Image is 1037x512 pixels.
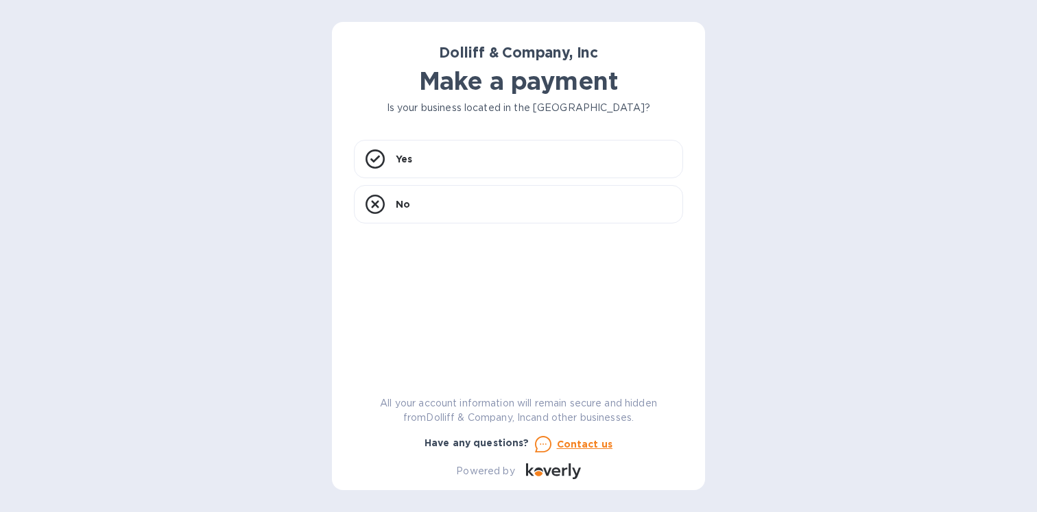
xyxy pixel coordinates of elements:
[396,152,412,166] p: Yes
[439,44,598,61] b: Dolliff & Company, Inc
[354,66,683,95] h1: Make a payment
[354,396,683,425] p: All your account information will remain secure and hidden from Dolliff & Company, Inc and other ...
[456,464,514,478] p: Powered by
[425,437,529,448] b: Have any questions?
[354,101,683,115] p: Is your business located in the [GEOGRAPHIC_DATA]?
[557,439,613,450] u: Contact us
[396,197,410,211] p: No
